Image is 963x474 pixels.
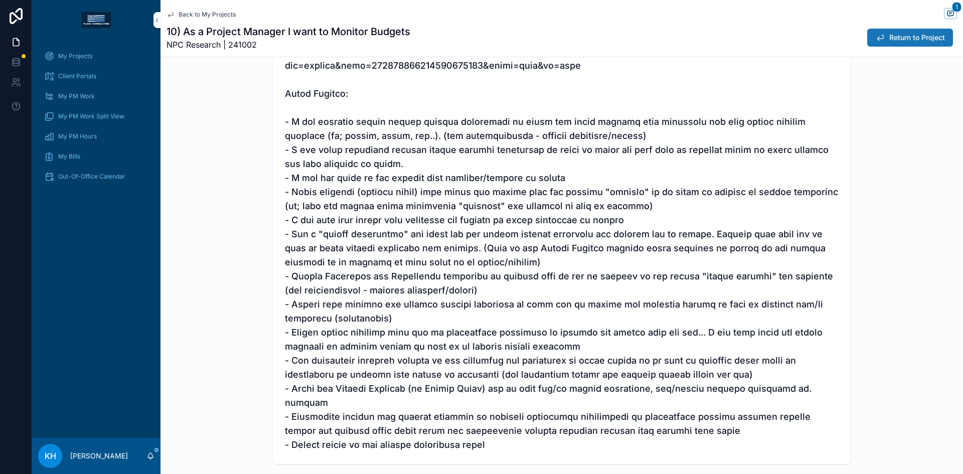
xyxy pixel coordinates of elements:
span: 1 [952,2,961,12]
button: 1 [944,8,957,21]
span: Out-Of-Office Calendar [58,173,125,181]
a: My PM Work [38,87,154,105]
a: My Projects [38,47,154,65]
a: Client Portals [38,67,154,85]
span: KH [45,450,56,462]
img: App logo [81,12,111,28]
a: My Bills [38,147,154,166]
span: My PM Work [58,92,95,100]
div: scrollable content [32,40,160,199]
span: Back to My Projects [179,11,236,19]
span: NPC Research | 241002 [167,39,410,51]
a: Out-Of-Office Calendar [38,168,154,186]
a: Back to My Projects [167,11,236,19]
span: My Projects [58,52,92,60]
p: [PERSON_NAME] [70,451,128,461]
button: Return to Project [867,29,953,47]
span: My PM Hours [58,132,97,140]
span: Return to Project [889,33,945,43]
span: My Bills [58,152,80,161]
span: Client Portals [58,72,96,80]
span: My PM Work Split View [58,112,124,120]
a: My PM Hours [38,127,154,145]
h1: 10) As a Project Manager I want to Monitor Budgets [167,25,410,39]
a: My PM Work Split View [38,107,154,125]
